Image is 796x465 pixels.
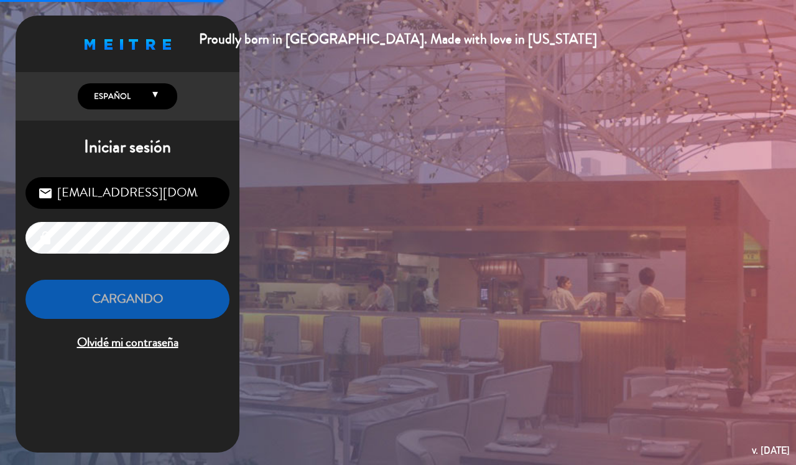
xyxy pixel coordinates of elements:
span: Olvidé mi contraseña [25,333,229,353]
i: email [38,186,53,201]
div: v. [DATE] [752,442,790,459]
span: Español [91,90,131,103]
input: Correo Electrónico [25,177,229,209]
button: Cargando [25,280,229,319]
i: lock [38,231,53,246]
h1: Iniciar sesión [16,137,239,158]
